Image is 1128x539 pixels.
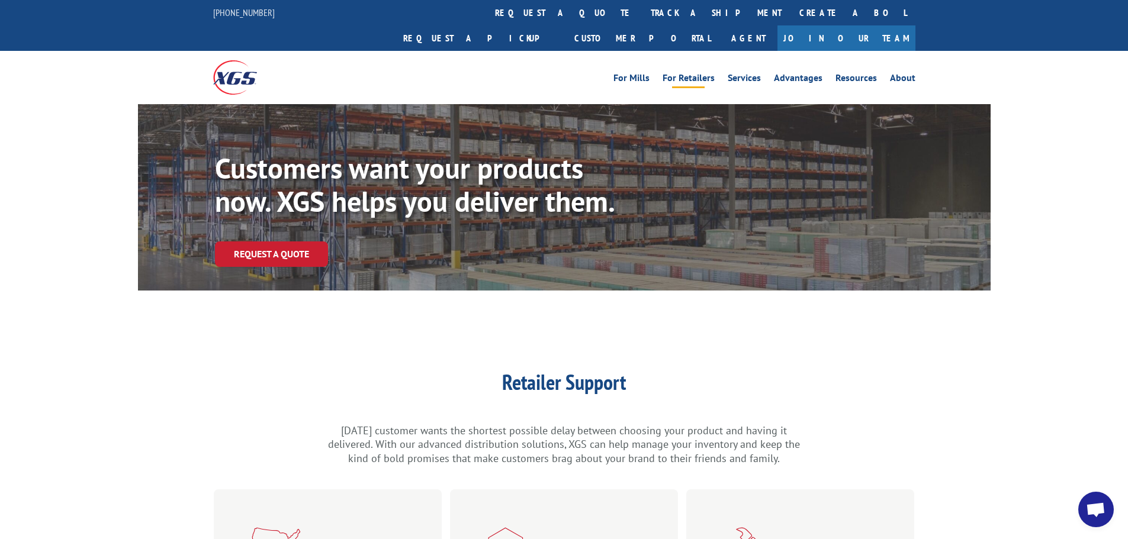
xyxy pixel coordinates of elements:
[327,372,801,399] h1: Retailer Support
[719,25,777,51] a: Agent
[327,424,801,466] p: [DATE] customer wants the shortest possible delay between choosing your product and having it del...
[394,25,565,51] a: Request a pickup
[215,151,639,218] p: Customers want your products now. XGS helps you deliver them.
[774,73,822,86] a: Advantages
[890,73,915,86] a: About
[1078,492,1114,527] div: Open chat
[663,73,715,86] a: For Retailers
[777,25,915,51] a: Join Our Team
[613,73,650,86] a: For Mills
[215,241,328,267] a: Request a Quote
[565,25,719,51] a: Customer Portal
[835,73,877,86] a: Resources
[728,73,761,86] a: Services
[213,7,275,18] a: [PHONE_NUMBER]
